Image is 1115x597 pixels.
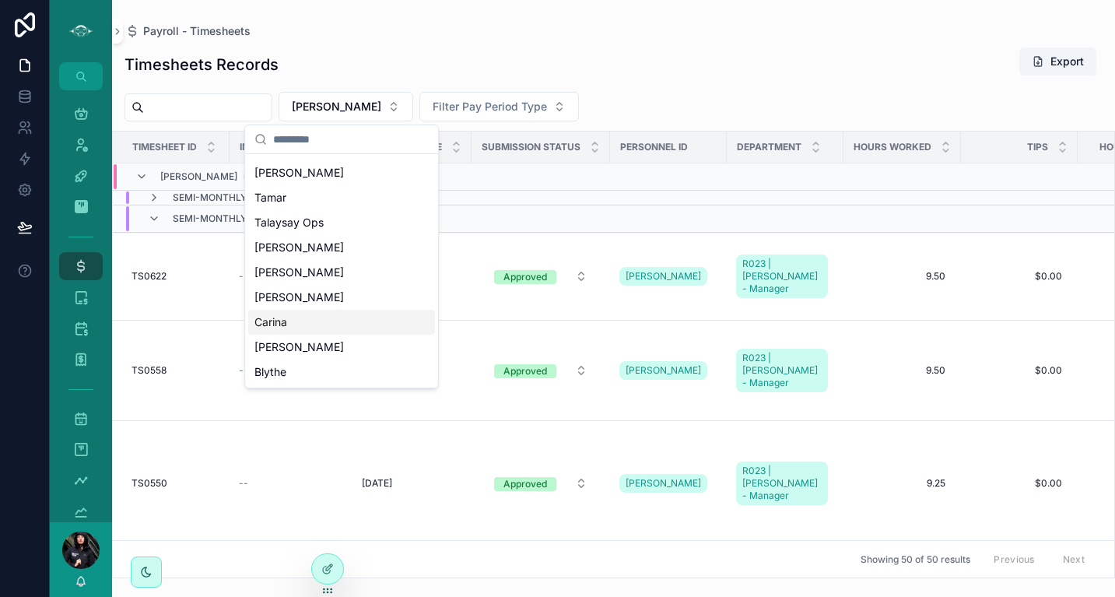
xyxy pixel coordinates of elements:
[239,364,337,377] a: --
[619,471,717,496] a: [PERSON_NAME]
[742,465,822,502] span: R023 | [PERSON_NAME] - Manager
[482,141,580,153] span: Submission Status
[970,471,1068,496] a: $0.00
[254,165,344,181] span: [PERSON_NAME]
[853,471,952,496] a: 9.25
[737,141,801,153] span: Department
[736,251,834,301] a: R023 | [PERSON_NAME] - Manager
[619,267,707,286] a: [PERSON_NAME]
[254,314,287,330] span: Carina
[240,141,265,153] span: INV #
[481,356,601,385] a: Select Button
[977,477,1062,490] span: $0.00
[132,141,197,153] span: Timesheet ID
[245,154,438,388] div: Suggestions
[239,364,248,377] span: --
[742,258,822,295] span: R023 | [PERSON_NAME] - Manager
[970,264,1068,289] a: $0.00
[173,191,318,204] span: Semi-Monthly: [DATE]–[DATE]
[362,477,392,490] span: [DATE]
[131,270,220,283] a: TS0622
[254,290,344,305] span: [PERSON_NAME]
[254,265,344,280] span: [PERSON_NAME]
[419,92,579,121] button: Select Button
[853,264,952,289] a: 9.50
[626,270,701,283] span: [PERSON_NAME]
[742,352,822,389] span: R023 | [PERSON_NAME] - Manager
[736,458,834,508] a: R023 | [PERSON_NAME] - Manager
[861,553,970,566] span: Showing 50 of 50 results
[736,349,828,392] a: R023 | [PERSON_NAME] - Manager
[131,364,220,377] a: TS0558
[433,99,547,114] span: Filter Pay Period Type
[859,477,945,490] span: 9.25
[279,92,413,121] button: Select Button
[482,262,600,290] button: Select Button
[239,477,248,490] span: --
[254,215,324,230] span: Talaysay Ops
[736,346,834,395] a: R023 | [PERSON_NAME] - Manager
[503,364,547,378] div: Approved
[619,358,717,383] a: [PERSON_NAME]
[124,23,251,39] a: Payroll - Timesheets
[239,477,337,490] a: --
[239,270,248,283] span: --
[356,471,462,496] a: [DATE]
[859,364,945,377] span: 9.50
[131,364,167,377] span: TS0558
[977,270,1062,283] span: $0.00
[859,270,945,283] span: 9.50
[254,339,344,355] span: [PERSON_NAME]
[131,270,167,283] span: TS0622
[160,170,237,183] span: [PERSON_NAME]
[853,358,952,383] a: 9.50
[620,141,688,153] span: Personnel ID
[977,364,1062,377] span: $0.00
[254,240,344,255] span: [PERSON_NAME]
[854,141,931,153] span: Hours Worked
[619,264,717,289] a: [PERSON_NAME]
[626,477,701,490] span: [PERSON_NAME]
[50,90,112,522] div: scrollable content
[131,477,220,490] a: TS0550
[124,54,279,76] h1: Timesheets Records
[254,190,286,205] span: Tamar
[254,364,286,380] span: Blythe
[292,99,381,114] span: [PERSON_NAME]
[619,361,707,380] a: [PERSON_NAME]
[1019,47,1096,76] button: Export
[131,477,167,490] span: TS0550
[68,19,93,44] img: App logo
[481,262,601,291] a: Select Button
[173,212,318,225] span: Semi-Monthly: [DATE]–[DATE]
[482,356,600,385] button: Select Button
[503,477,547,491] div: Approved
[239,270,337,283] a: --
[503,270,547,284] div: Approved
[736,462,828,505] a: R023 | [PERSON_NAME] - Manager
[482,469,600,497] button: Select Button
[481,469,601,498] a: Select Button
[736,255,828,298] a: R023 | [PERSON_NAME] - Manager
[970,358,1068,383] a: $0.00
[619,474,707,493] a: [PERSON_NAME]
[1027,141,1048,153] span: Tips
[143,23,251,39] span: Payroll - Timesheets
[626,364,701,377] span: [PERSON_NAME]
